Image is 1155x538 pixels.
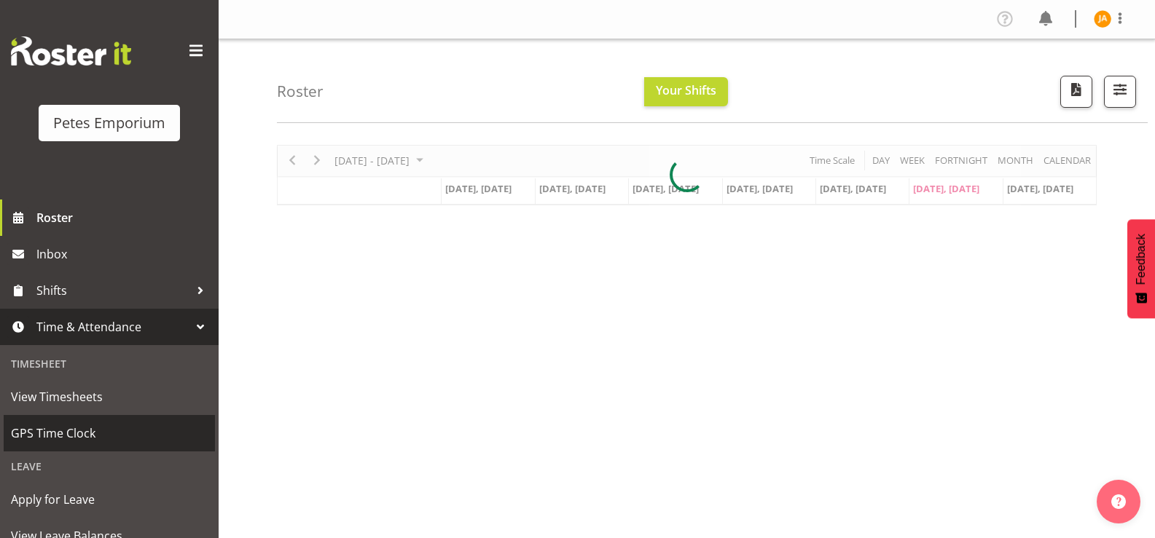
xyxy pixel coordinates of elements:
[36,316,189,338] span: Time & Attendance
[1127,219,1155,318] button: Feedback - Show survey
[1135,234,1148,285] span: Feedback
[1111,494,1126,509] img: help-xxl-2.png
[4,349,215,379] div: Timesheet
[4,415,215,451] a: GPS Time Clock
[656,82,716,98] span: Your Shifts
[1104,76,1136,108] button: Filter Shifts
[4,481,215,518] a: Apply for Leave
[1060,76,1092,108] button: Download a PDF of the roster according to the set date range.
[36,207,211,229] span: Roster
[11,488,208,510] span: Apply for Leave
[4,451,215,481] div: Leave
[644,77,728,106] button: Your Shifts
[1094,10,1111,28] img: jeseryl-armstrong10788.jpg
[4,379,215,415] a: View Timesheets
[36,243,211,265] span: Inbox
[36,280,189,301] span: Shifts
[53,112,165,134] div: Petes Emporium
[11,386,208,408] span: View Timesheets
[11,36,131,66] img: Rosterit website logo
[277,83,324,100] h4: Roster
[11,422,208,444] span: GPS Time Clock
